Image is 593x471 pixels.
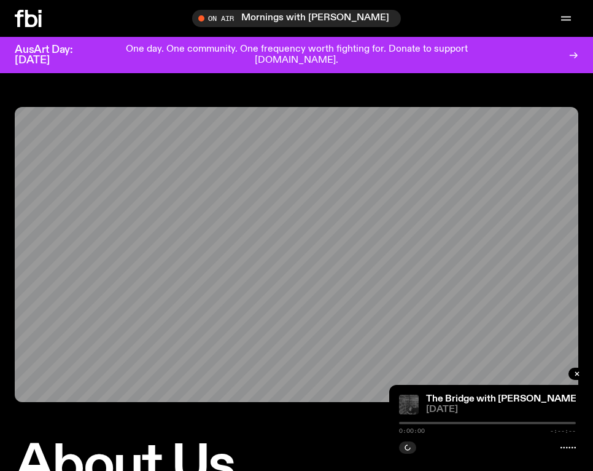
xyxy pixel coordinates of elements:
button: On AirMornings with [PERSON_NAME] / the [PERSON_NAME] apologia hour [192,10,401,27]
span: [DATE] [426,405,576,414]
span: 0:00:00 [399,428,425,434]
a: The Bridge with [PERSON_NAME] [426,394,579,404]
h3: AusArt Day: [DATE] [15,45,93,66]
span: -:--:-- [550,428,576,434]
p: One day. One community. One frequency worth fighting for. Donate to support [DOMAIN_NAME]. [103,44,490,66]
